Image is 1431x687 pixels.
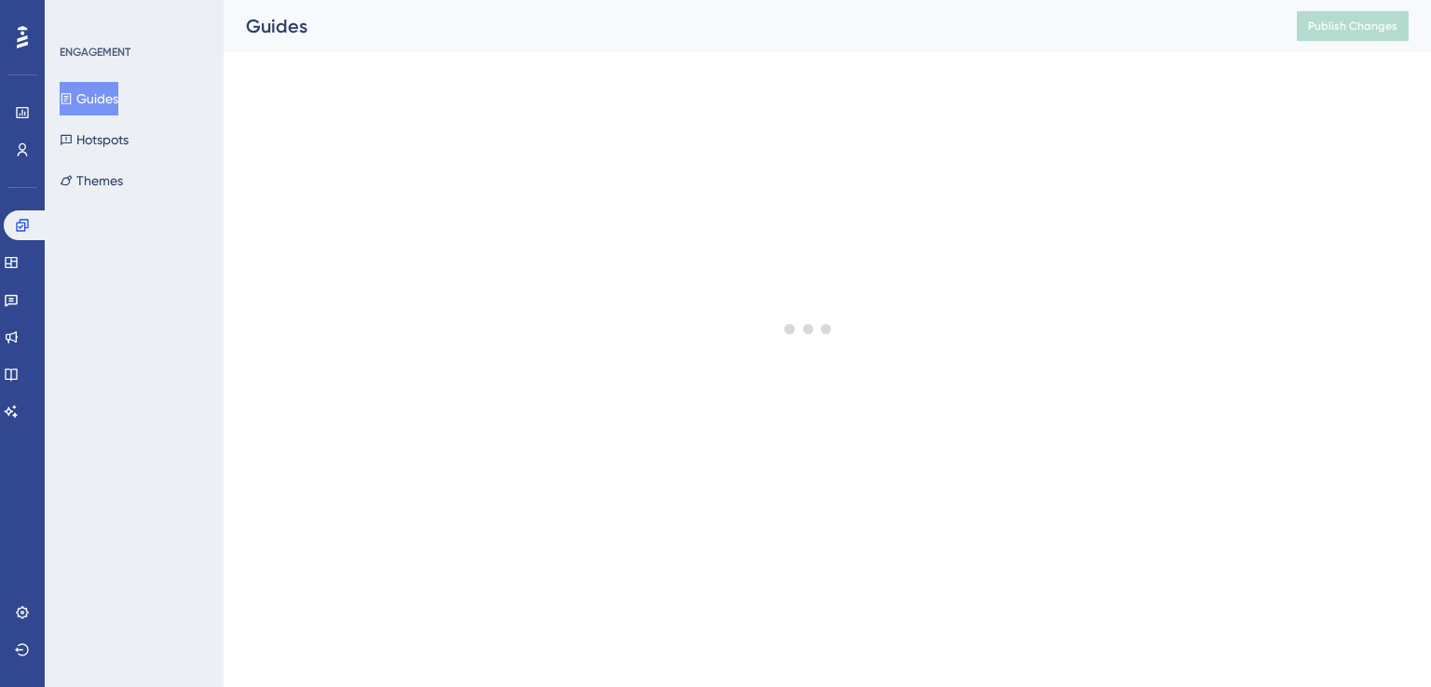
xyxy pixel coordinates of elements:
button: Publish Changes [1297,11,1409,41]
span: Publish Changes [1308,19,1397,34]
div: Guides [246,13,1250,39]
button: Guides [60,82,118,115]
button: Hotspots [60,123,129,156]
button: Themes [60,164,123,197]
div: ENGAGEMENT [60,45,130,60]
